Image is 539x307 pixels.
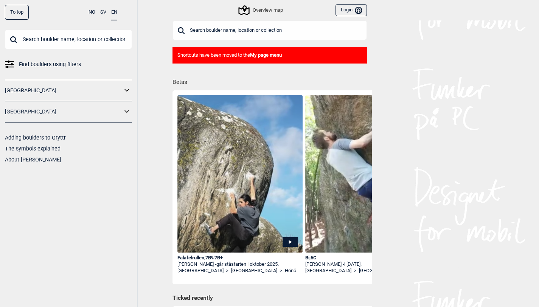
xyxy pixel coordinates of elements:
[177,95,303,289] img: Marcello pa Falafelrullen
[5,59,132,70] a: Find boulders using filters
[5,135,66,141] a: Adding boulders to Gryttr
[172,47,367,64] div: Shortcuts have been moved to the
[5,146,61,152] a: The symbols explained
[19,59,81,70] span: Find boulders using filters
[305,268,351,274] a: [GEOGRAPHIC_DATA]
[172,294,367,302] h1: Ticked recently
[172,73,372,87] h1: Betas
[5,5,29,20] div: To top
[5,106,122,117] a: [GEOGRAPHIC_DATA]
[239,6,283,15] div: Overview map
[89,5,95,20] button: NO
[211,255,214,260] span: Ψ
[5,85,122,96] a: [GEOGRAPHIC_DATA]
[305,95,431,258] img: Olov pa Bi
[285,268,296,274] a: Hönö
[100,5,106,20] button: SV
[177,268,224,274] a: [GEOGRAPHIC_DATA]
[5,29,132,49] input: Search boulder name, location or collection
[177,255,303,261] div: Falafelrullen , 7B 7B+
[305,255,431,261] div: Bi , 6C
[250,52,282,58] b: My page menu
[226,268,228,274] span: >
[216,261,279,267] span: går ståstarten i oktober 2025.
[172,20,367,40] input: Search boulder name, location or collection
[359,268,405,274] a: [GEOGRAPHIC_DATA]
[177,261,303,268] div: [PERSON_NAME] -
[231,268,277,274] a: [GEOGRAPHIC_DATA]
[344,261,362,267] span: i [DATE].
[305,261,431,268] div: [PERSON_NAME] -
[280,268,282,274] span: >
[336,4,367,17] button: Login
[111,5,117,20] button: EN
[5,157,61,163] a: About [PERSON_NAME]
[354,268,356,274] span: >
